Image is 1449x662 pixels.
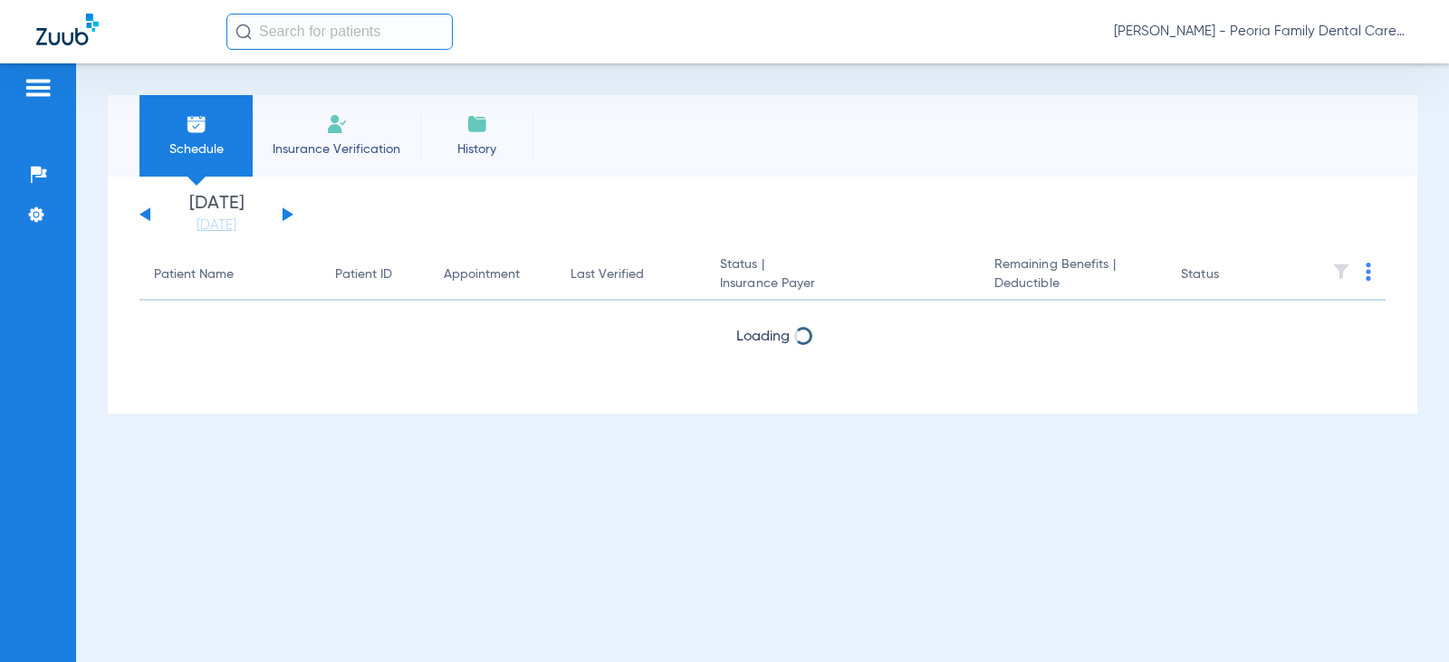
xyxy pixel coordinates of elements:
span: Insurance Verification [266,140,407,158]
th: Status [1166,250,1289,301]
div: Last Verified [571,265,691,284]
img: Zuub Logo [36,14,99,45]
div: Patient Name [154,265,234,284]
span: Schedule [153,140,239,158]
div: Appointment [444,265,520,284]
div: Patient ID [335,265,415,284]
th: Remaining Benefits | [980,250,1166,301]
div: Appointment [444,265,542,284]
th: Status | [705,250,980,301]
li: [DATE] [162,195,271,235]
span: Loading [736,330,790,344]
img: History [466,113,488,135]
img: Search Icon [235,24,252,40]
input: Search for patients [226,14,453,50]
div: Last Verified [571,265,644,284]
div: Patient ID [335,265,392,284]
img: group-dot-blue.svg [1366,263,1371,281]
div: Patient Name [154,265,306,284]
img: hamburger-icon [24,77,53,99]
span: History [434,140,520,158]
span: Deductible [994,274,1152,293]
span: [PERSON_NAME] - Peoria Family Dental Care [1114,23,1413,41]
img: Schedule [186,113,207,135]
span: Insurance Payer [720,274,965,293]
img: filter.svg [1332,263,1350,281]
img: Manual Insurance Verification [326,113,348,135]
a: [DATE] [162,216,271,235]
